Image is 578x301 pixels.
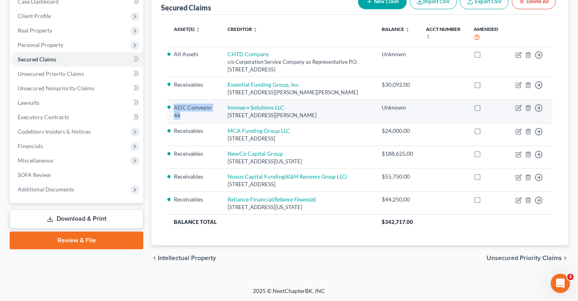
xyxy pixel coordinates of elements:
[151,255,216,261] button: chevron_left Intellectual Property
[562,255,568,261] i: chevron_right
[167,215,375,229] th: Balance Total
[228,26,258,32] a: Creditor unfold_more
[228,81,300,88] a: Essential Funding Group, Inc.
[382,81,413,89] div: $30,092.00
[426,34,431,39] i: unfold_more
[174,127,215,135] li: Receivables
[551,274,570,293] iframe: Intercom live chat
[228,51,269,57] a: CHTD Company
[195,27,200,32] i: unfold_more
[18,99,39,106] span: Lawsuits
[285,173,347,180] i: (K&M Recovery Group LLC)
[382,219,413,225] span: $342,717.00
[18,41,63,48] span: Personal Property
[174,81,215,89] li: Receivables
[18,171,51,178] span: SOFA Review
[18,27,52,34] span: Real Property
[228,135,369,142] div: [STREET_ADDRESS]
[18,157,53,164] span: Miscellaneous
[228,173,347,180] a: Novus Capital Funding(K&M Recovery Group LLC)
[228,104,284,111] a: Innoserv Solutions LLC
[228,158,369,165] div: [STREET_ADDRESS][US_STATE]
[174,104,215,120] li: ADC Conveyor 44
[228,181,369,188] div: [STREET_ADDRESS]
[467,21,509,47] th: Amended
[18,70,84,77] span: Unsecured Priority Claims
[18,142,43,149] span: Financials
[228,203,369,211] div: [STREET_ADDRESS][US_STATE]
[10,232,143,249] a: Review & File
[18,85,94,92] span: Unsecured Nonpriority Claims
[382,173,413,181] div: $55,750.00
[228,89,369,96] div: [STREET_ADDRESS][PERSON_NAME][PERSON_NAME]
[273,196,316,203] i: (Reliance Financial)
[10,209,143,228] a: Download & Print
[253,27,258,32] i: unfold_more
[382,26,410,32] a: Balance unfold_more
[18,56,56,63] span: Secured Claims
[11,96,143,110] a: Lawsuits
[11,81,143,96] a: Unsecured Nonpriority Claims
[11,52,143,67] a: Secured Claims
[11,67,143,81] a: Unsecured Priority Claims
[228,127,290,134] a: MCA Funding Group LLC
[11,168,143,182] a: SOFA Review
[228,112,369,119] div: [STREET_ADDRESS][PERSON_NAME]
[18,12,51,19] span: Client Profile
[382,104,413,112] div: Unknown
[228,196,316,203] a: Reliance Financial(Reliance Financial)
[174,26,200,32] a: Asset(s) unfold_more
[11,110,143,124] a: Executory Contracts
[174,150,215,158] li: Receivables
[174,173,215,181] li: Receivables
[228,150,283,157] a: NewCo Capital Group
[382,150,413,158] div: $188,625.00
[151,255,158,261] i: chevron_left
[382,195,413,203] div: $44,250.00
[382,50,413,58] div: Unknown
[174,195,215,203] li: Receivables
[486,255,568,261] button: Unsecured Priority Claims chevron_right
[486,255,562,261] span: Unsecured Priority Claims
[426,26,460,39] a: Acct Number unfold_more
[228,58,369,73] div: c/o Corporation Service Company as Representative P.O. [STREET_ADDRESS]
[18,186,74,193] span: Additional Documents
[158,255,216,261] span: Intellectual Property
[174,50,215,58] li: All Assets
[382,127,413,135] div: $24,000.00
[161,3,211,12] div: Secured Claims
[567,274,574,280] span: 3
[405,27,410,32] i: unfold_more
[18,114,69,120] span: Executory Contracts
[18,128,91,135] span: Codebtors Insiders & Notices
